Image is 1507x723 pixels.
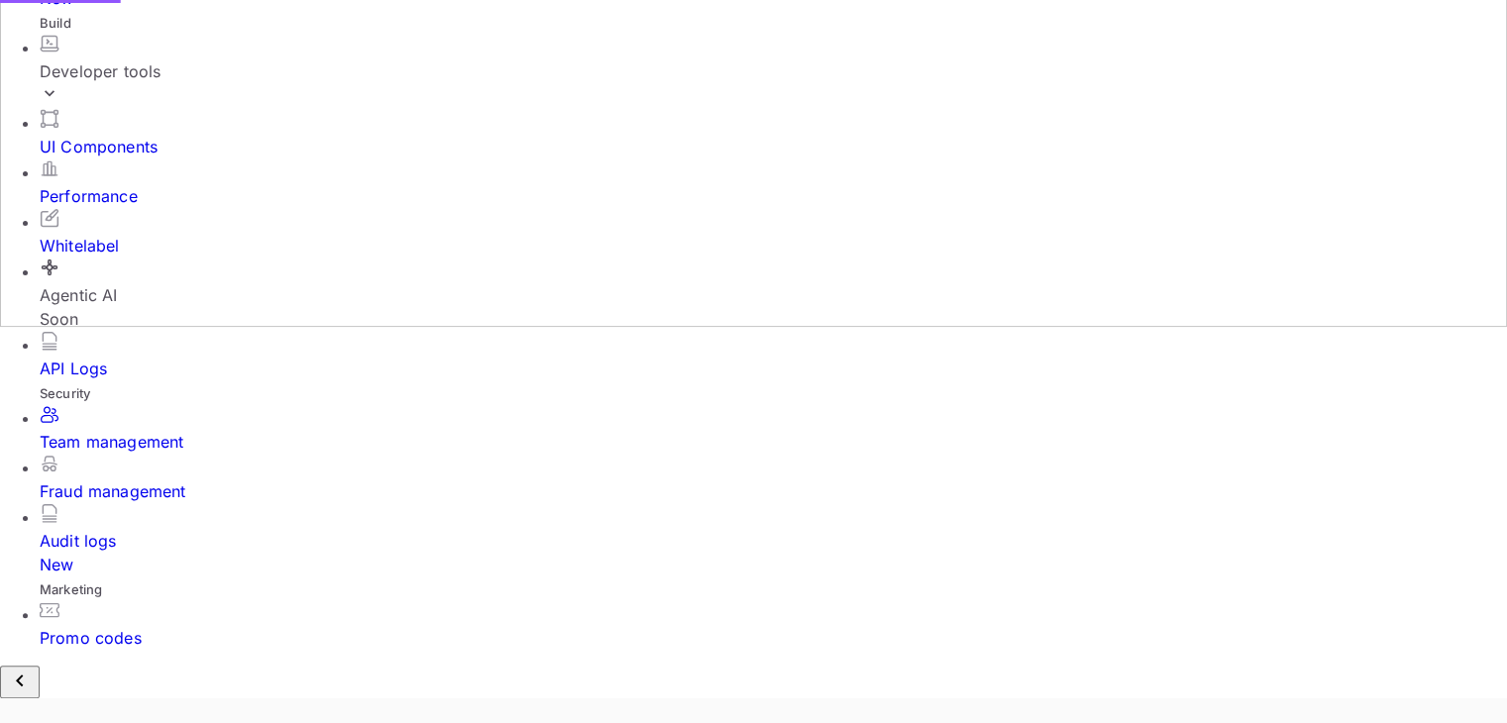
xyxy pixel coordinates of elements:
[40,454,1507,503] a: Fraud management
[40,385,90,401] span: Security
[40,553,1507,576] div: New
[40,430,1507,454] div: Team management
[40,404,1507,454] a: Team management
[40,581,102,597] span: Marketing
[40,357,1507,380] div: API Logs
[40,309,79,329] span: Soon
[40,626,1507,650] div: Promo codes
[40,503,1507,576] a: Audit logsNew
[40,331,1507,380] a: API Logs
[40,479,1507,503] div: Fraud management
[40,529,1507,576] div: Audit logs
[40,600,1507,650] a: Promo codes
